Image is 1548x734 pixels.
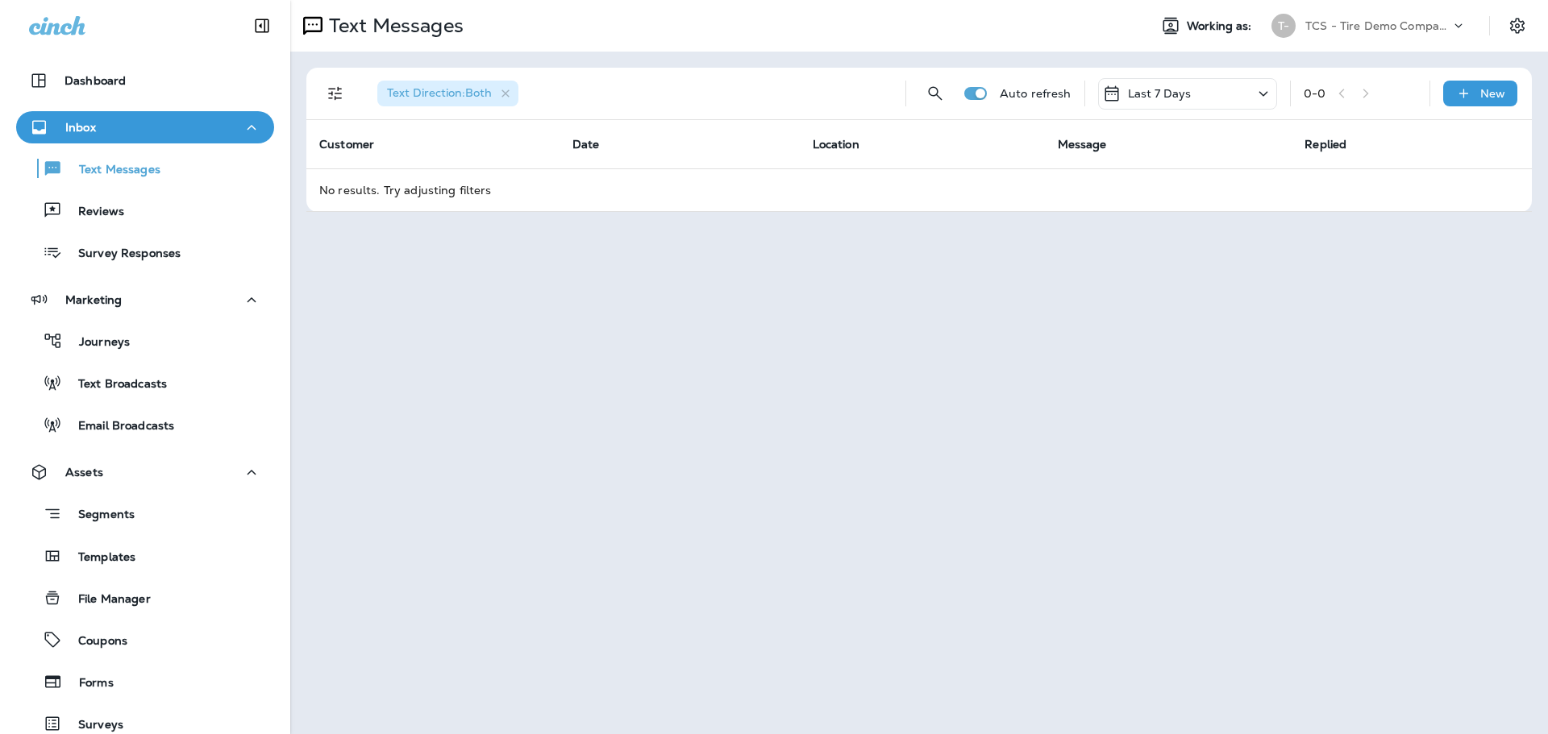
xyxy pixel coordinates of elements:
[572,137,600,151] span: Date
[319,77,352,110] button: Filters
[1305,19,1450,32] p: TCS - Tire Demo Company
[62,377,167,392] p: Text Broadcasts
[1271,14,1296,38] div: T-
[62,634,127,649] p: Coupons
[1187,19,1255,33] span: Working as:
[1304,87,1325,100] div: 0 - 0
[62,718,123,733] p: Surveys
[65,121,96,134] p: Inbox
[16,539,274,573] button: Templates
[62,419,174,434] p: Email Broadcasts
[239,10,285,42] button: Collapse Sidebar
[63,335,130,350] p: Journeys
[16,193,274,227] button: Reviews
[63,676,114,691] p: Forms
[322,14,464,38] p: Text Messages
[387,85,492,100] span: Text Direction : Both
[813,137,859,151] span: Location
[1480,87,1505,100] p: New
[16,235,274,269] button: Survey Responses
[1503,11,1532,40] button: Settings
[16,665,274,699] button: Forms
[16,324,274,358] button: Journeys
[62,508,135,524] p: Segments
[62,550,135,566] p: Templates
[62,205,124,220] p: Reviews
[16,284,274,316] button: Marketing
[16,151,274,185] button: Text Messages
[377,81,518,106] div: Text Direction:Both
[16,64,274,97] button: Dashboard
[16,111,274,143] button: Inbox
[62,247,181,262] p: Survey Responses
[16,456,274,488] button: Assets
[1058,137,1107,151] span: Message
[65,293,122,306] p: Marketing
[1128,87,1192,100] p: Last 7 Days
[16,496,274,531] button: Segments
[16,623,274,657] button: Coupons
[306,168,1532,211] td: No results. Try adjusting filters
[62,592,151,608] p: File Manager
[16,408,274,442] button: Email Broadcasts
[1000,87,1072,100] p: Auto refresh
[1305,137,1346,151] span: Replied
[919,77,951,110] button: Search Messages
[16,366,274,400] button: Text Broadcasts
[65,466,103,479] p: Assets
[16,581,274,615] button: File Manager
[63,163,160,178] p: Text Messages
[64,74,126,87] p: Dashboard
[319,137,374,151] span: Customer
